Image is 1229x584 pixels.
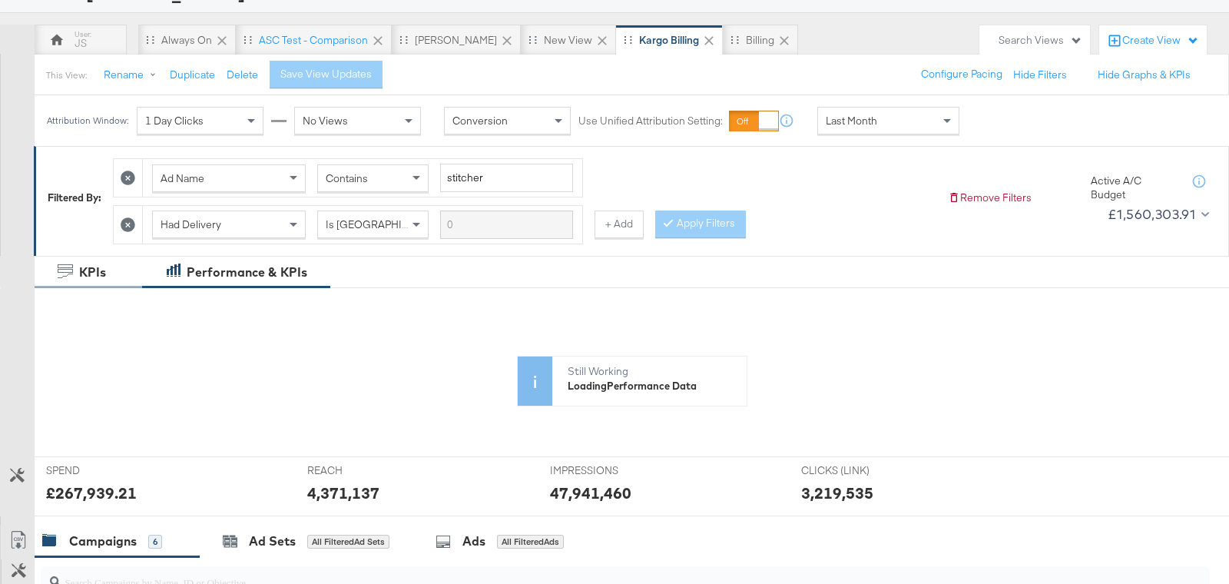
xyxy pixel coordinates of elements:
[79,264,106,281] div: KPIs
[452,114,508,128] span: Conversion
[578,114,723,128] label: Use Unified Attribution Setting:
[303,114,348,128] span: No Views
[161,33,212,48] div: Always On
[227,68,258,82] button: Delete
[161,171,204,185] span: Ad Name
[145,114,204,128] span: 1 Day Clicks
[170,68,215,82] button: Duplicate
[187,264,307,281] div: Performance & KPIs
[497,535,564,549] div: All Filtered Ads
[48,191,101,205] div: Filtered By:
[1013,68,1067,82] button: Hide Filters
[639,33,699,48] div: Kargo Billing
[948,191,1032,205] button: Remove Filters
[1098,68,1191,82] button: Hide Graphs & KPIs
[243,35,252,44] div: Drag to reorder tab
[1101,202,1213,227] button: £1,560,303.91
[93,61,173,89] button: Rename
[1091,174,1175,202] div: Active A/C Budget
[910,61,1013,88] button: Configure Pacing
[326,171,368,185] span: Contains
[544,33,592,48] div: New View
[259,33,368,48] div: ASC Test - comparison
[730,35,739,44] div: Drag to reorder tab
[746,33,774,48] div: Billing
[440,211,573,239] input: Enter a search term
[595,211,644,238] button: + Add
[326,217,443,231] span: Is [GEOGRAPHIC_DATA]
[307,535,389,549] div: All Filtered Ad Sets
[249,533,296,550] div: Ad Sets
[528,35,537,44] div: Drag to reorder tab
[46,69,87,81] div: This View:
[826,114,877,128] span: Last Month
[46,115,129,126] div: Attribution Window:
[1108,203,1195,226] div: £1,560,303.91
[161,217,221,231] span: Had Delivery
[148,535,162,549] div: 6
[1122,33,1199,48] div: Create View
[69,533,137,550] div: Campaigns
[399,35,408,44] div: Drag to reorder tab
[75,36,87,51] div: JS
[999,33,1082,48] div: Search Views
[415,33,497,48] div: [PERSON_NAME]
[146,35,154,44] div: Drag to reorder tab
[462,533,485,550] div: Ads
[440,164,573,192] input: Enter a search term
[624,35,632,44] div: Drag to reorder tab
